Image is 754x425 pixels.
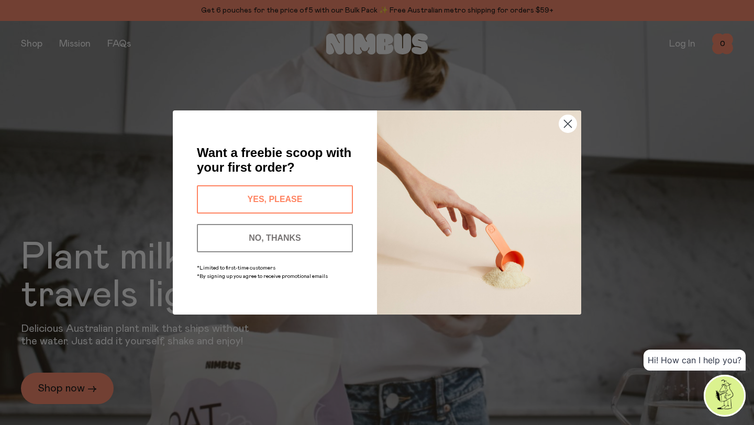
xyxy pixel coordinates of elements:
img: agent [705,376,744,415]
span: *Limited to first-time customers [197,265,275,271]
button: YES, PLEASE [197,185,353,214]
span: Want a freebie scoop with your first order? [197,146,351,174]
span: *By signing up you agree to receive promotional emails [197,274,328,279]
button: Close dialog [559,115,577,133]
div: Hi! How can I help you? [644,350,746,371]
img: c0d45117-8e62-4a02-9742-374a5db49d45.jpeg [377,110,581,315]
button: NO, THANKS [197,224,353,252]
